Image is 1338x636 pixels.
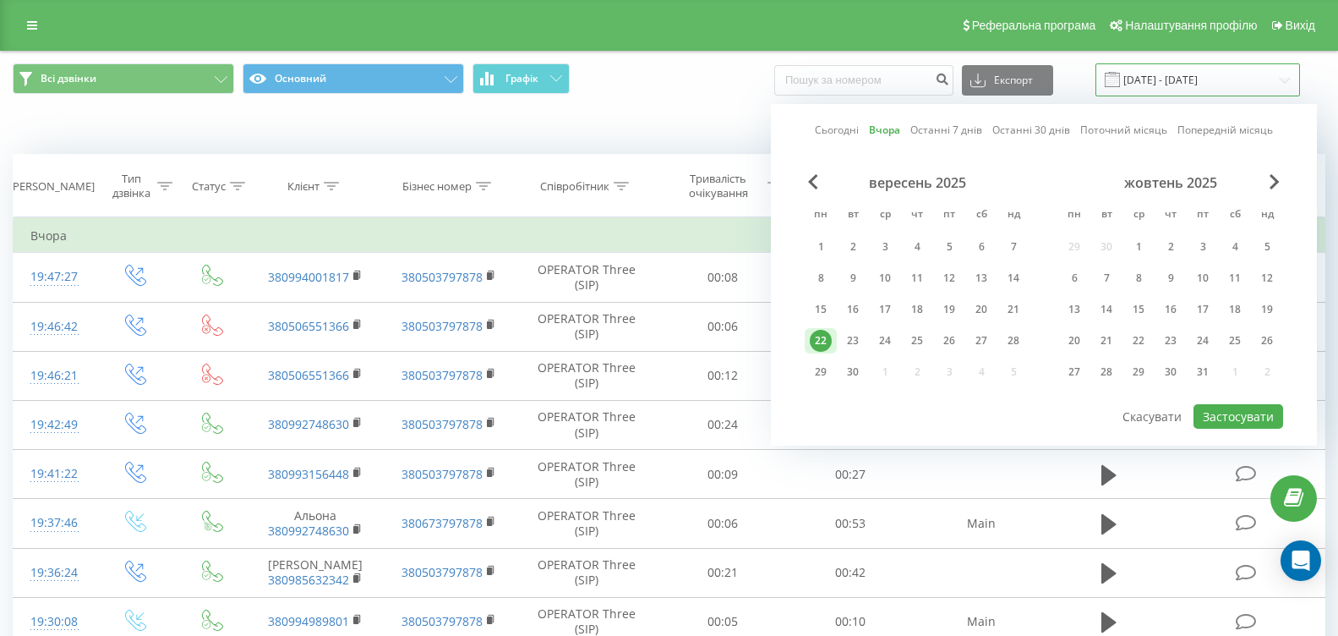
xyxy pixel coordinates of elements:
div: ср 8 жовт 2025 р. [1122,266,1155,291]
div: 30 [842,361,864,383]
div: Тип дзвінка [110,172,153,200]
div: 19 [1256,299,1278,321]
div: Клієнт [287,179,319,194]
div: Статус [192,179,226,194]
div: 21 [1095,330,1117,352]
div: 29 [810,361,832,383]
div: пт 10 жовт 2025 р. [1187,266,1219,291]
div: чт 23 жовт 2025 р. [1155,328,1187,354]
div: нд 7 вер 2025 р. [997,234,1029,260]
div: чт 11 вер 2025 р. [901,266,933,291]
div: нд 26 жовт 2025 р. [1251,328,1283,354]
div: 23 [842,330,864,352]
div: Співробітник [540,179,609,194]
a: 380503797878 [401,318,483,334]
div: 3 [1192,236,1214,258]
div: 13 [1063,299,1085,321]
td: 00:06 [658,302,787,351]
td: 00:09 [658,450,787,499]
div: Бізнес номер [402,179,472,194]
div: вт 28 жовт 2025 р. [1090,359,1122,385]
a: 380503797878 [401,416,483,432]
a: 380503797878 [401,564,483,580]
td: 00:08 [658,253,787,302]
div: пн 8 вер 2025 р. [805,266,837,291]
td: Альона [248,499,382,548]
div: 19:36:24 [30,556,78,589]
div: чт 4 вер 2025 р. [901,234,933,260]
abbr: п’ятниця [1190,203,1215,228]
div: пт 19 вер 2025 р. [933,297,965,322]
td: OPERATOR Three (SIP) [515,351,658,400]
button: Експорт [962,65,1053,96]
abbr: субота [1222,203,1248,228]
div: 3 [874,236,896,258]
div: вт 30 вер 2025 р. [837,359,869,385]
div: пн 27 жовт 2025 р. [1058,359,1090,385]
div: 24 [1192,330,1214,352]
div: 19:41:22 [30,458,78,491]
td: [PERSON_NAME] [248,548,382,597]
button: Основний [243,63,464,94]
abbr: неділя [1254,203,1280,228]
div: 20 [1063,330,1085,352]
div: 15 [1128,299,1150,321]
a: 380992748630 [268,523,349,539]
abbr: понеділок [808,203,833,228]
div: вт 2 вер 2025 р. [837,234,869,260]
div: 16 [842,299,864,321]
div: вт 9 вер 2025 р. [837,266,869,291]
div: 19:46:42 [30,310,78,343]
td: Main [915,499,1048,548]
div: 19:47:27 [30,260,78,293]
div: ср 15 жовт 2025 р. [1122,297,1155,322]
div: чт 18 вер 2025 р. [901,297,933,322]
div: чт 2 жовт 2025 р. [1155,234,1187,260]
div: вт 14 жовт 2025 р. [1090,297,1122,322]
div: 7 [1002,236,1024,258]
div: 8 [810,267,832,289]
input: Пошук за номером [774,65,953,96]
div: сб 18 жовт 2025 р. [1219,297,1251,322]
div: сб 11 жовт 2025 р. [1219,266,1251,291]
div: 13 [970,267,992,289]
abbr: п’ятниця [937,203,962,228]
div: пн 13 жовт 2025 р. [1058,297,1090,322]
div: 18 [906,299,928,321]
a: 380503797878 [401,269,483,285]
div: пн 22 вер 2025 р. [805,328,837,354]
abbr: середа [1126,203,1151,228]
a: 380992748630 [268,416,349,432]
div: 29 [1128,361,1150,383]
div: сб 4 жовт 2025 р. [1219,234,1251,260]
div: 25 [1224,330,1246,352]
div: 25 [906,330,928,352]
a: 380506551366 [268,367,349,383]
a: 380993156448 [268,466,349,482]
div: 31 [1192,361,1214,383]
div: чт 9 жовт 2025 р. [1155,266,1187,291]
button: Скасувати [1113,404,1191,429]
div: 12 [938,267,960,289]
a: Поточний місяць [1080,122,1167,138]
abbr: неділя [1001,203,1026,228]
a: 380994001817 [268,269,349,285]
div: пт 26 вер 2025 р. [933,328,965,354]
a: 380503797878 [401,613,483,629]
span: Всі дзвінки [41,72,96,85]
abbr: четвер [1158,203,1183,228]
div: 18 [1224,299,1246,321]
a: 380985632342 [268,572,349,588]
a: Останні 7 днів [910,122,982,138]
a: Останні 30 днів [992,122,1070,138]
div: 16 [1160,299,1182,321]
div: пт 31 жовт 2025 р. [1187,359,1219,385]
td: OPERATOR Three (SIP) [515,548,658,597]
a: 380503797878 [401,367,483,383]
div: ср 10 вер 2025 р. [869,266,901,291]
div: сб 20 вер 2025 р. [965,297,997,322]
div: нд 28 вер 2025 р. [997,328,1029,354]
div: вт 7 жовт 2025 р. [1090,266,1122,291]
td: OPERATOR Three (SIP) [515,450,658,499]
div: 1 [1128,236,1150,258]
